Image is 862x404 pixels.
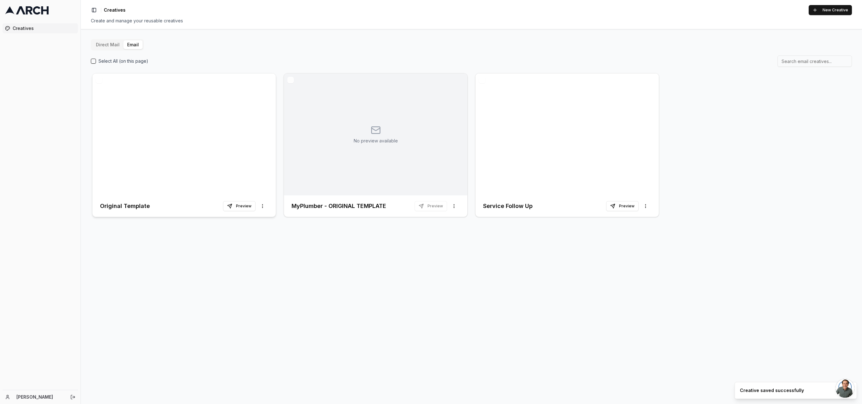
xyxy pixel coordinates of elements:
button: New Creative [809,5,852,15]
span: Creatives [13,25,75,32]
h3: MyPlumber - ORIGINAL TEMPLATE [292,202,386,211]
h3: Original Template [100,202,150,211]
nav: breadcrumb [104,7,126,13]
button: Preview [223,201,256,211]
a: Creatives [3,23,78,33]
input: Search email creatives... [777,55,852,67]
h3: Service Follow Up [483,202,533,211]
button: Email [123,40,143,49]
label: Select All (on this page) [98,58,148,64]
a: [PERSON_NAME] [16,394,63,400]
button: Direct Mail [92,40,123,49]
p: No preview available [354,138,398,144]
svg: No creative preview [371,125,381,135]
button: Log out [68,393,77,401]
div: Creative saved successfully [740,387,804,394]
button: Preview [606,201,639,211]
div: Create and manage your reusable creatives [91,18,852,24]
span: Creatives [104,7,126,13]
a: Open chat [835,379,854,398]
